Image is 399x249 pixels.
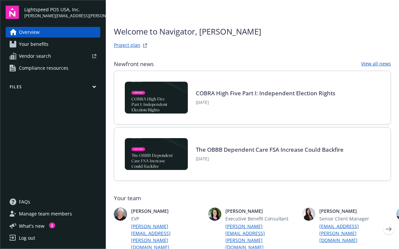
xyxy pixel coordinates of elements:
a: COBRA High Five Part I: Independent Election Rights [196,89,335,97]
span: Newfront news [114,60,154,68]
img: photo [302,207,315,221]
span: Your benefits [19,39,48,49]
a: Manage team members [6,208,100,219]
span: Executive Benefit Consultant [225,215,297,222]
span: Overview [19,27,40,38]
img: BLOG-Card Image - Compliance - COBRA High Five Pt 1 07-18-25.jpg [125,82,188,114]
img: photo [114,207,127,221]
a: View all news [361,60,391,68]
a: [EMAIL_ADDRESS][PERSON_NAME][DOMAIN_NAME] [319,223,391,244]
span: Welcome to Navigator , [PERSON_NAME] [114,26,261,38]
span: [PERSON_NAME][EMAIL_ADDRESS][PERSON_NAME][DOMAIN_NAME] [24,13,100,19]
div: Log out [19,233,35,243]
img: navigator-logo.svg [6,6,19,19]
a: FAQs [6,197,100,207]
a: projectPlanWebsite [141,41,149,49]
span: EVP [131,215,203,222]
a: Overview [6,27,100,38]
a: Vendor search [6,51,100,61]
span: Vendor search [19,51,51,61]
span: Senior Client Manager [319,215,391,222]
div: 1 [49,222,55,228]
span: Manage team members [19,208,72,219]
span: [PERSON_NAME] [319,207,391,214]
a: Compliance resources [6,63,100,73]
img: photo [208,207,221,221]
button: Lightspeed POS USA, Inc.[PERSON_NAME][EMAIL_ADDRESS][PERSON_NAME][DOMAIN_NAME] [24,6,100,19]
a: Project plan [114,41,140,49]
span: FAQs [19,197,30,207]
img: BLOG-Card Image - Compliance - OBBB Dep Care FSA - 08-01-25.jpg [125,138,188,170]
span: [DATE] [196,100,335,106]
span: [PERSON_NAME] [225,207,297,214]
button: What's new1 [6,222,55,229]
span: Compliance resources [19,63,68,73]
a: Next [383,224,394,234]
a: The OBBB Dependent Care FSA Increase Could Backfire [196,146,344,153]
span: [PERSON_NAME] [131,207,203,214]
span: Lightspeed POS USA, Inc. [24,6,100,13]
span: What ' s new [19,222,44,229]
span: [DATE] [196,156,344,162]
a: Your benefits [6,39,100,49]
span: Your team [114,194,391,202]
button: Files [6,84,100,92]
